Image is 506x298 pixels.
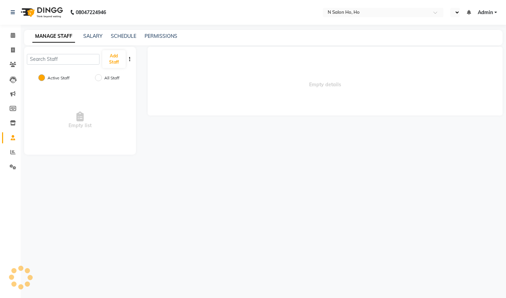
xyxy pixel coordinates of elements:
[32,30,75,43] a: MANAGE STAFF
[27,54,99,65] input: Search Staff
[478,9,493,16] span: Admin
[48,75,70,81] label: Active Staff
[148,47,503,115] span: Empty details
[18,3,65,22] img: logo
[76,3,106,22] b: 08047224946
[83,33,103,39] a: SALARY
[145,33,177,39] a: PERMISSIONS
[24,86,136,155] div: Empty list
[102,50,126,68] button: Add Staff
[111,33,136,39] a: SCHEDULE
[104,75,119,81] label: All Staff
